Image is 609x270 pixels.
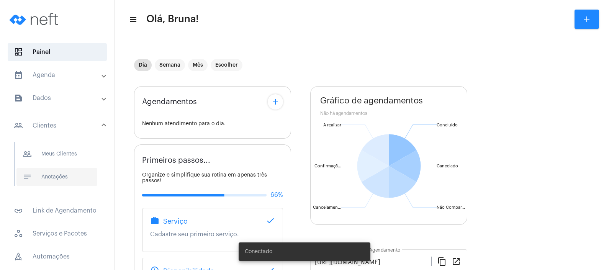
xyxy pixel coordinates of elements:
mat-icon: add [582,15,591,24]
span: sidenav icon [14,229,23,238]
div: Nenhum atendimento para o dia. [142,121,283,127]
span: Organize e simplifique sua rotina em apenas três passos! [142,172,267,183]
span: Serviços e Pacotes [8,224,107,243]
mat-expansion-panel-header: sidenav iconDados [5,89,115,107]
mat-icon: add [271,97,280,106]
mat-expansion-panel-header: sidenav iconClientes [5,113,115,138]
text: Não Compar... [437,205,465,209]
span: Conectado [245,248,272,255]
mat-panel-title: Dados [14,93,102,103]
mat-icon: sidenav icon [23,172,32,182]
text: Confirmaçã... [314,164,341,169]
div: sidenav iconClientes [5,138,115,197]
mat-icon: sidenav icon [14,206,23,215]
mat-icon: done [266,216,275,225]
p: Cadastre seu primeiro serviço. [150,231,275,238]
mat-expansion-panel-header: sidenav iconAgenda [5,66,115,84]
text: Cancelado [437,164,458,168]
img: logo-neft-novo-2.png [6,4,64,34]
span: Gráfico de agendamentos [320,96,423,105]
mat-icon: sidenav icon [23,149,32,159]
mat-icon: sidenav icon [14,70,23,80]
mat-icon: content_copy [437,257,447,266]
span: Painel [8,43,107,61]
span: Primeiros passos... [142,156,210,165]
span: sidenav icon [14,252,23,261]
span: Link de Agendamento [8,201,107,220]
span: Meus Clientes [16,145,97,163]
mat-chip: Escolher [211,59,242,71]
text: Cancelamen... [313,205,341,209]
span: Olá, Bruna! [146,13,199,25]
mat-panel-title: Agenda [14,70,102,80]
span: sidenav icon [14,47,23,57]
span: Serviço [163,218,188,225]
mat-icon: work [150,216,159,225]
mat-icon: open_in_new [452,257,461,266]
span: Anotações [16,168,97,186]
mat-chip: Mês [188,59,208,71]
span: 66% [270,191,283,198]
mat-chip: Dia [134,59,152,71]
mat-panel-title: Clientes [14,121,102,130]
text: Concluído [437,123,458,127]
mat-chip: Semana [155,59,185,71]
mat-icon: sidenav icon [129,15,136,24]
mat-icon: sidenav icon [14,121,23,130]
mat-icon: sidenav icon [14,93,23,103]
span: Agendamentos [142,98,197,106]
text: A realizar [323,123,341,127]
span: Automações [8,247,107,266]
